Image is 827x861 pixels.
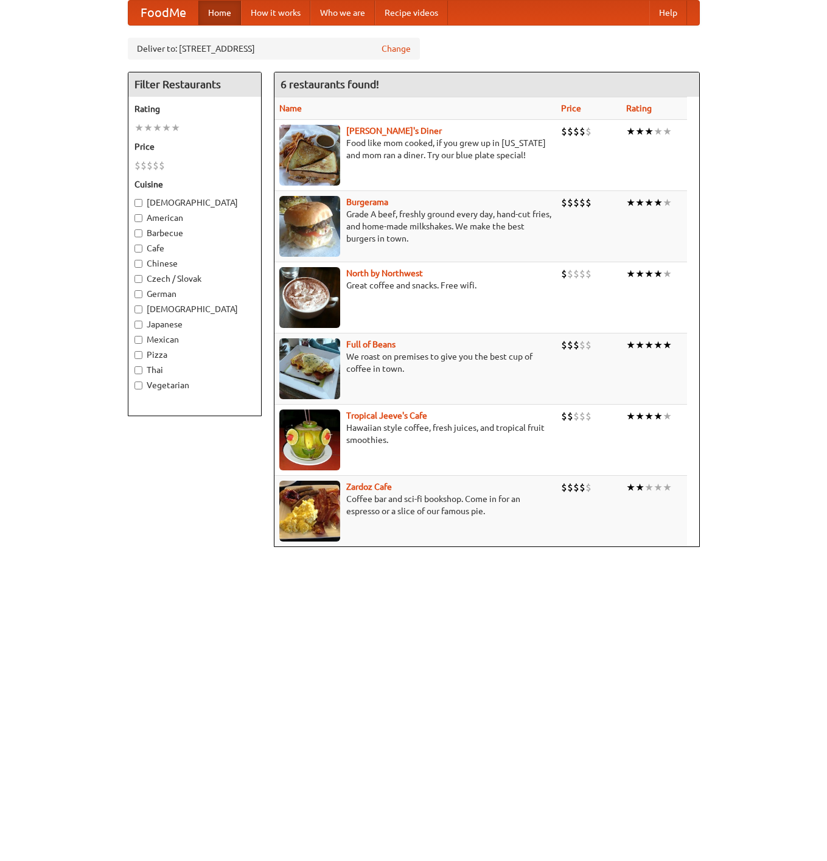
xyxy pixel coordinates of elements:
[561,267,567,281] li: $
[159,159,165,172] li: $
[567,338,573,352] li: $
[346,268,423,278] a: North by Northwest
[585,410,591,423] li: $
[134,103,255,115] h5: Rating
[144,121,153,134] li: ★
[279,137,551,161] p: Food like mom cooked, if you grew up in [US_STATE] and mom ran a diner. Try our blue plate special!
[128,72,261,97] h4: Filter Restaurants
[147,159,153,172] li: $
[153,159,159,172] li: $
[134,305,142,313] input: [DEMOGRAPHIC_DATA]
[134,197,255,209] label: [DEMOGRAPHIC_DATA]
[346,482,392,492] a: Zardoz Cafe
[573,410,579,423] li: $
[279,410,340,470] img: jeeves.jpg
[663,267,672,281] li: ★
[346,340,396,349] b: Full of Beans
[153,121,162,134] li: ★
[573,267,579,281] li: $
[585,338,591,352] li: $
[663,410,672,423] li: ★
[375,1,448,25] a: Recipe videos
[561,410,567,423] li: $
[626,481,635,494] li: ★
[573,125,579,138] li: $
[281,78,379,90] ng-pluralize: 6 restaurants found!
[561,196,567,209] li: $
[279,493,551,517] p: Coffee bar and sci-fi bookshop. Come in for an espresso or a slice of our famous pie.
[573,196,579,209] li: $
[635,338,644,352] li: ★
[654,196,663,209] li: ★
[579,481,585,494] li: $
[644,481,654,494] li: ★
[134,257,255,270] label: Chinese
[134,333,255,346] label: Mexican
[134,273,255,285] label: Czech / Slovak
[346,126,442,136] a: [PERSON_NAME]'s Diner
[310,1,375,25] a: Who we are
[346,411,427,420] a: Tropical Jeeve's Cafe
[134,288,255,300] label: German
[567,481,573,494] li: $
[561,481,567,494] li: $
[663,338,672,352] li: ★
[654,410,663,423] li: ★
[579,410,585,423] li: $
[279,208,551,245] p: Grade A beef, freshly ground every day, hand-cut fries, and home-made milkshakes. We make the bes...
[134,178,255,190] h5: Cuisine
[654,125,663,138] li: ★
[279,422,551,446] p: Hawaiian style coffee, fresh juices, and tropical fruit smoothies.
[579,267,585,281] li: $
[134,349,255,361] label: Pizza
[626,125,635,138] li: ★
[654,267,663,281] li: ★
[134,212,255,224] label: American
[626,338,635,352] li: ★
[134,214,142,222] input: American
[279,350,551,375] p: We roast on premises to give you the best cup of coffee in town.
[279,267,340,328] img: north.jpg
[279,481,340,542] img: zardoz.jpg
[134,290,142,298] input: German
[626,267,635,281] li: ★
[128,1,198,25] a: FoodMe
[134,260,142,268] input: Chinese
[241,1,310,25] a: How it works
[567,410,573,423] li: $
[134,379,255,391] label: Vegetarian
[134,303,255,315] label: [DEMOGRAPHIC_DATA]
[626,410,635,423] li: ★
[644,267,654,281] li: ★
[134,141,255,153] h5: Price
[626,103,652,113] a: Rating
[644,196,654,209] li: ★
[654,481,663,494] li: ★
[635,125,644,138] li: ★
[585,481,591,494] li: $
[134,159,141,172] li: $
[171,121,180,134] li: ★
[134,351,142,359] input: Pizza
[134,321,142,329] input: Japanese
[567,267,573,281] li: $
[134,275,142,283] input: Czech / Slovak
[279,338,340,399] img: beans.jpg
[141,159,147,172] li: $
[134,318,255,330] label: Japanese
[382,43,411,55] a: Change
[654,338,663,352] li: ★
[663,196,672,209] li: ★
[635,267,644,281] li: ★
[573,481,579,494] li: $
[561,125,567,138] li: $
[134,121,144,134] li: ★
[585,125,591,138] li: $
[663,481,672,494] li: ★
[134,364,255,376] label: Thai
[279,279,551,291] p: Great coffee and snacks. Free wifi.
[561,338,567,352] li: $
